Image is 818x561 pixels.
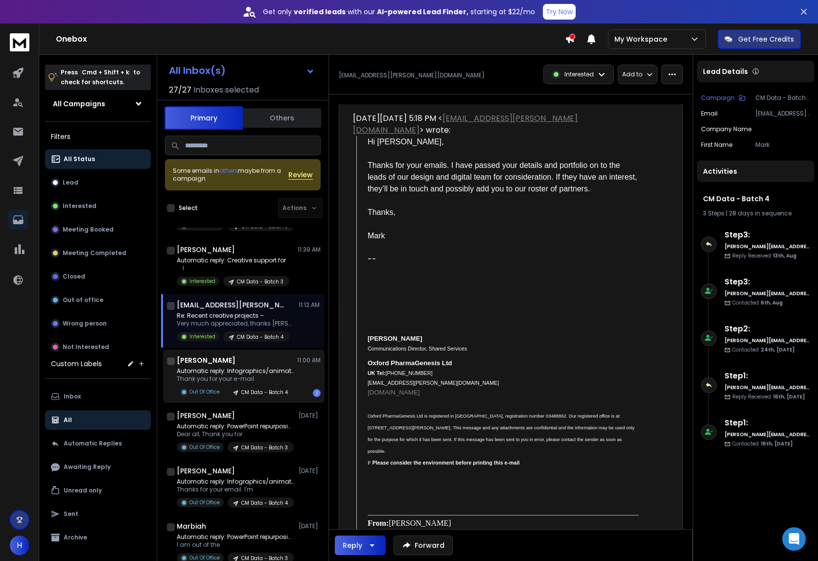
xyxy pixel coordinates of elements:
div: Hi [PERSON_NAME], [368,136,639,148]
p: Reply Received [732,252,796,259]
a: [EMAIL_ADDRESS][PERSON_NAME][DOMAIN_NAME] [353,113,578,136]
p: Lead Details [703,67,748,76]
span: Please consider the environment before printing this e-mail [373,460,520,466]
span: 27 / 27 [169,84,191,96]
span: Cmd + Shift + k [80,67,131,78]
button: Review [288,170,313,180]
h1: [PERSON_NAME] [177,355,235,365]
div: Thanks for your emails. I have passed your details and portfolio on to the leads of our design an... [368,160,639,195]
span: Oxford PharmaGenesis Ltd [368,359,452,367]
p: Very much appreciated, thanks [PERSON_NAME]. [PERSON_NAME] On [177,320,294,327]
p: Contacted [732,299,783,306]
p: Add to [622,70,642,78]
h6: Step 1 : [725,370,810,382]
strong: AI-powered Lead Finder, [377,7,468,17]
p: Unread only [64,487,102,494]
button: Closed [45,267,151,286]
p: Contacted [732,440,793,447]
span: 28 days in sequence [729,209,792,217]
h3: Filters [45,130,151,143]
button: All Status [45,149,151,169]
div: | [703,210,808,217]
p: 11:00 AM [297,356,321,364]
a: [DOMAIN_NAME] [368,389,420,396]
p: Interested [189,333,215,340]
button: Sent [45,504,151,524]
div: Reply [343,540,362,550]
span: others [219,166,238,175]
button: Not Interested [45,337,151,357]
button: Others [243,107,321,129]
span: 3 Steps [703,209,725,217]
p: [DATE] [299,522,321,530]
p: Automatic reply: Infographics/animations/PPTs for HSBC, [177,367,294,375]
p: Automatic reply: PowerPoint repurposing, infographics, [177,422,294,430]
h6: Step 3 : [725,276,810,288]
p: CM Data - Batch 3 [237,278,283,285]
p: Automatic Replies [64,440,122,447]
button: Archive [45,528,151,547]
div: Thanks, [368,207,639,218]
p: Meeting Completed [63,249,126,257]
p: Not Interested [63,343,109,351]
button: Inbox [45,387,151,406]
p: I [177,264,289,272]
div: 1 [313,389,321,397]
p: Company Name [701,125,751,133]
p: Interested [189,278,215,285]
p: First Name [701,141,732,149]
p: [EMAIL_ADDRESS][PERSON_NAME][DOMAIN_NAME] [339,71,485,79]
span: UK Tel: [368,370,386,376]
button: All [45,410,151,430]
button: Lead [45,173,151,192]
h3: Inboxes selected [193,84,259,96]
button: Automatic Replies [45,434,151,453]
span: [EMAIL_ADDRESS][PERSON_NAME][DOMAIN_NAME] [368,380,499,386]
p: Press to check for shortcuts. [61,68,140,87]
h6: Step 1 : [725,417,810,429]
h1: [PERSON_NAME] [177,466,235,476]
p: Reply Received [732,393,805,400]
h6: [PERSON_NAME][EMAIL_ADDRESS][PERSON_NAME][DOMAIN_NAME] [725,243,810,250]
p: 11:12 AM [299,301,321,309]
h1: All Inbox(s) [169,66,226,75]
h6: [PERSON_NAME][EMAIL_ADDRESS][PERSON_NAME][DOMAIN_NAME] [725,337,810,344]
strong: From: [368,519,389,527]
h6: [PERSON_NAME][EMAIL_ADDRESS][PERSON_NAME][DOMAIN_NAME] [725,384,810,391]
p: I am out of the [177,541,294,549]
span: P [368,460,371,466]
h1: [EMAIL_ADDRESS][PERSON_NAME][DOMAIN_NAME] [177,300,284,310]
button: Campaign [701,94,746,102]
strong: verified leads [294,7,346,17]
p: Dear all, Thank you for [177,430,294,438]
p: Thanks for your email. I'm [177,486,294,493]
button: Reply [335,536,386,555]
p: Automatic reply: Infographics/animations/PPTs for HSBC, [177,478,294,486]
button: Meeting Completed [45,243,151,263]
strong: [PERSON_NAME] [368,335,422,342]
span: 16th, [DATE] [761,440,793,447]
p: Get only with our starting at $22/mo [263,7,535,17]
button: Forward [394,536,453,555]
button: Out of office [45,290,151,310]
p: Campaign [701,94,735,102]
button: H [10,536,29,555]
p: Archive [64,534,87,541]
div: [DATE][DATE] 5:18 PM < > wrote: [353,113,639,136]
p: Inbox [64,393,81,400]
span: Oxford PharmaGenesis Ltd is registered in [GEOGRAPHIC_DATA], registration number 03488862. Our re... [368,414,636,454]
h6: Step 2 : [725,323,810,335]
p: 11:39 AM [298,246,321,254]
p: Closed [63,273,85,280]
p: Automatic reply: Creative support for [177,257,289,264]
p: CM Data - Batch 4 [237,333,283,341]
h1: Onebox [56,33,565,45]
p: Out Of Office [189,499,220,506]
p: Out Of Office [189,388,220,396]
div: Some emails in maybe from a campaign [173,167,288,183]
h1: [PERSON_NAME] [177,411,235,421]
h1: All Campaigns [53,99,105,109]
p: Wrong person [63,320,107,327]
